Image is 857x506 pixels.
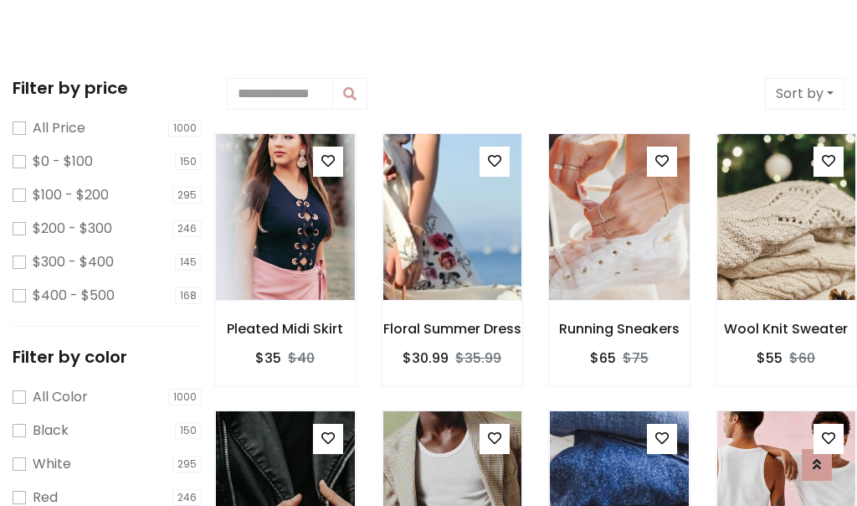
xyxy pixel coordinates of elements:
[33,387,88,407] label: All Color
[33,252,114,272] label: $300 - $400
[288,349,315,368] del: $40
[175,287,202,304] span: 168
[255,350,281,366] h6: $35
[590,350,616,366] h6: $65
[168,389,202,405] span: 1000
[716,321,857,337] h6: Wool Knit Sweater
[33,185,109,205] label: $100 - $200
[33,152,93,172] label: $0 - $100
[33,286,115,306] label: $400 - $500
[13,347,202,367] h5: Filter by color
[33,454,71,474] label: White
[172,456,202,472] span: 295
[172,220,202,237] span: 246
[215,321,356,337] h6: Pleated Midi Skirt
[623,349,649,368] del: $75
[382,321,523,337] h6: Floral Summer Dress
[172,187,202,204] span: 295
[33,118,85,138] label: All Price
[789,349,815,368] del: $60
[455,349,501,368] del: $35.99
[403,350,449,366] h6: $30.99
[13,78,202,98] h5: Filter by price
[175,153,202,170] span: 150
[33,219,112,239] label: $200 - $300
[757,350,783,366] h6: $55
[765,78,844,110] button: Sort by
[33,421,69,441] label: Black
[168,120,202,137] span: 1000
[175,422,202,439] span: 150
[175,254,202,271] span: 145
[549,321,690,337] h6: Running Sneakers
[172,489,202,506] span: 246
